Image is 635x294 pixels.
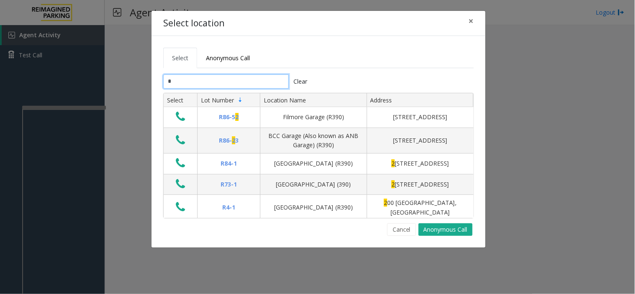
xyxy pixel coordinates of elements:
[264,96,306,104] span: Location Name
[203,159,255,168] div: R84-1
[172,54,188,62] span: Select
[419,223,473,236] button: Anonymous Call
[206,54,250,62] span: Anonymous Call
[372,159,468,168] div: [STREET_ADDRESS]
[265,112,362,122] div: Filmore Garage (R390)
[265,203,362,212] div: [GEOGRAPHIC_DATA] (R390)
[384,199,387,207] span: 2
[391,180,395,188] span: 2
[372,180,468,189] div: [STREET_ADDRESS]
[265,180,362,189] div: [GEOGRAPHIC_DATA] (390)
[163,17,224,30] h4: Select location
[372,198,468,217] div: 00 [GEOGRAPHIC_DATA], [GEOGRAPHIC_DATA]
[265,159,362,168] div: [GEOGRAPHIC_DATA] (R390)
[203,203,255,212] div: R4-1
[163,48,474,68] ul: Tabs
[201,96,234,104] span: Lot Number
[265,131,362,150] div: BCC Garage (Also known as ANB Garage) (R390)
[387,223,416,236] button: Cancel
[469,15,474,27] span: ×
[232,136,235,144] span: 2
[235,113,239,121] span: 2
[164,93,197,107] th: Select
[370,96,392,104] span: Address
[203,180,255,189] div: R73-1
[289,74,312,89] button: Clear
[203,112,255,122] div: R86-5
[203,136,255,145] div: R86- 3
[237,97,244,103] span: Sortable
[372,112,468,122] div: [STREET_ADDRESS]
[164,93,473,218] div: Data table
[372,136,468,145] div: [STREET_ADDRESS]
[391,159,395,167] span: 2
[463,11,480,31] button: Close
